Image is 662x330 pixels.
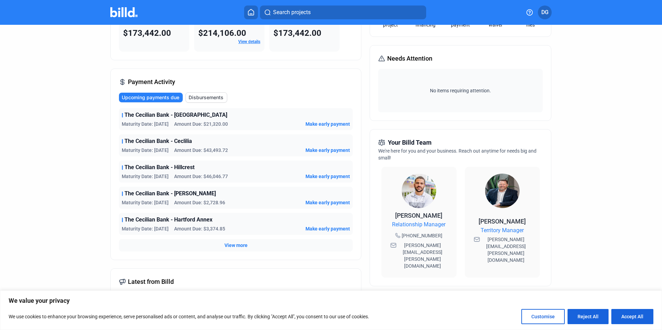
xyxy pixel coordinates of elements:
button: Upcoming payments due [119,93,183,102]
span: No items requiring attention. [381,87,540,94]
button: Customise [521,309,565,324]
span: The Cecilian Bank - Hillcrest [124,163,194,172]
span: Amount Due: $3,374.85 [174,225,225,232]
span: Amount Due: $46,046.77 [174,173,228,180]
p: We value your privacy [9,297,653,305]
span: $173,442.00 [123,28,171,38]
span: Needs Attention [387,54,432,63]
span: Upcoming payments due [122,94,179,101]
span: Search projects [273,8,311,17]
span: Disbursements [189,94,223,101]
button: View more [224,242,248,249]
button: Make early payment [305,121,350,127]
img: Relationship Manager [402,174,436,208]
a: View details [238,39,260,44]
span: We're here for you and your business. Reach out anytime for needs big and small! [378,148,536,161]
img: Billd Company Logo [110,7,138,17]
span: Maturity Date: [DATE] [122,225,169,232]
button: Make early payment [305,199,350,206]
button: Search projects [260,6,426,19]
span: The Cecilian Bank - [GEOGRAPHIC_DATA] [124,111,227,119]
span: Amount Due: $2,728.96 [174,199,225,206]
span: Maturity Date: [DATE] [122,121,169,127]
button: DG [538,6,552,19]
span: Maturity Date: [DATE] [122,199,169,206]
span: The Cecilian Bank - Hartford Annex [124,216,212,224]
button: Accept All [611,309,653,324]
p: We use cookies to enhance your browsing experience, serve personalised ads or content, and analys... [9,312,369,321]
span: The Cecilian Bank - [PERSON_NAME] [124,189,216,198]
span: [PERSON_NAME] [395,212,442,219]
span: $173,442.00 [273,28,321,38]
button: Disbursements [185,92,227,103]
span: Payment Activity [128,77,175,87]
span: Relationship Manager [392,220,445,229]
span: Latest from Billd [128,277,174,287]
button: Make early payment [305,147,350,154]
span: [PERSON_NAME][EMAIL_ADDRESS][PERSON_NAME][DOMAIN_NAME] [481,236,531,264]
span: DG [541,8,549,17]
span: Territory Manager [481,226,524,235]
span: Maturity Date: [DATE] [122,147,169,154]
span: Maturity Date: [DATE] [122,173,169,180]
span: $214,106.00 [198,28,246,38]
span: Your Billd Team [388,138,432,147]
span: [PHONE_NUMBER] [402,232,442,239]
span: Amount Due: $21,320.00 [174,121,228,127]
span: [PERSON_NAME] [479,218,526,225]
span: [PERSON_NAME][EMAIL_ADDRESS][PERSON_NAME][DOMAIN_NAME] [398,242,448,269]
span: The Cecilian Bank - Ceclilia [124,137,192,145]
button: Make early payment [305,173,350,180]
button: Reject All [568,309,609,324]
img: Territory Manager [485,174,520,208]
button: Make early payment [305,225,350,232]
span: Amount Due: $43,493.72 [174,147,228,154]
